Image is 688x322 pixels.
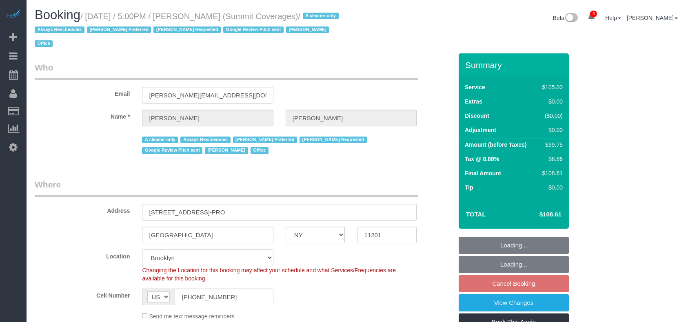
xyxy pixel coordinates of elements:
label: Cell Number [29,289,136,300]
legend: Who [35,62,418,80]
span: Google Review Pitch sent [223,26,284,33]
span: Changing the Location for this booking may affect your schedule and what Services/Frequencies are... [142,267,396,282]
legend: Where [35,179,418,197]
img: Automaid Logo [5,8,21,20]
input: First Name [142,110,273,126]
h4: $108.61 [515,211,561,218]
span: A cleaner only [303,13,339,19]
div: $99.75 [539,141,563,149]
label: Final Amount [465,169,501,177]
h3: Summary [465,60,565,70]
label: Address [29,204,136,215]
a: Beta [553,15,578,21]
input: Last Name [286,110,417,126]
a: 4 [584,8,599,26]
label: Tip [465,183,473,192]
span: Google Review Pitch sent [142,147,202,154]
input: City [142,227,273,243]
span: Booking [35,8,80,22]
span: Office [35,40,53,47]
div: $0.00 [539,126,563,134]
span: 4 [590,11,597,17]
span: Send me text message reminders [149,313,234,320]
label: Location [29,249,136,260]
input: Email [142,87,273,104]
img: New interface [564,13,578,24]
div: $8.86 [539,155,563,163]
span: A cleaner only [142,137,178,143]
span: [PERSON_NAME] Preferred [233,137,297,143]
div: $0.00 [539,183,563,192]
small: / [DATE] / 5:00PM / [PERSON_NAME] (Summit Coverages) [35,12,341,49]
label: Extras [465,97,482,106]
input: Cell Number [175,289,273,305]
span: / [35,12,341,49]
div: $105.00 [539,83,563,91]
label: Service [465,83,485,91]
span: Always Reschedules [180,137,230,143]
span: [PERSON_NAME] Requested [153,26,221,33]
label: Adjustment [465,126,496,134]
span: Office [251,147,269,154]
span: [PERSON_NAME] [286,26,329,33]
a: [PERSON_NAME] [627,15,678,21]
span: [PERSON_NAME] [205,147,248,154]
span: Always Reschedules [35,26,84,33]
strong: Total [466,211,486,218]
input: Zip Code [357,227,417,243]
label: Tax @ 8.88% [465,155,499,163]
label: Discount [465,112,489,120]
a: Help [605,15,621,21]
span: [PERSON_NAME] Requested [300,137,367,143]
div: $108.61 [539,169,563,177]
label: Name * [29,110,136,121]
label: Amount (before Taxes) [465,141,526,149]
div: ($0.00) [539,112,563,120]
div: $0.00 [539,97,563,106]
a: View Changes [459,294,569,311]
span: [PERSON_NAME] Preferred [87,26,151,33]
label: Email [29,87,136,98]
